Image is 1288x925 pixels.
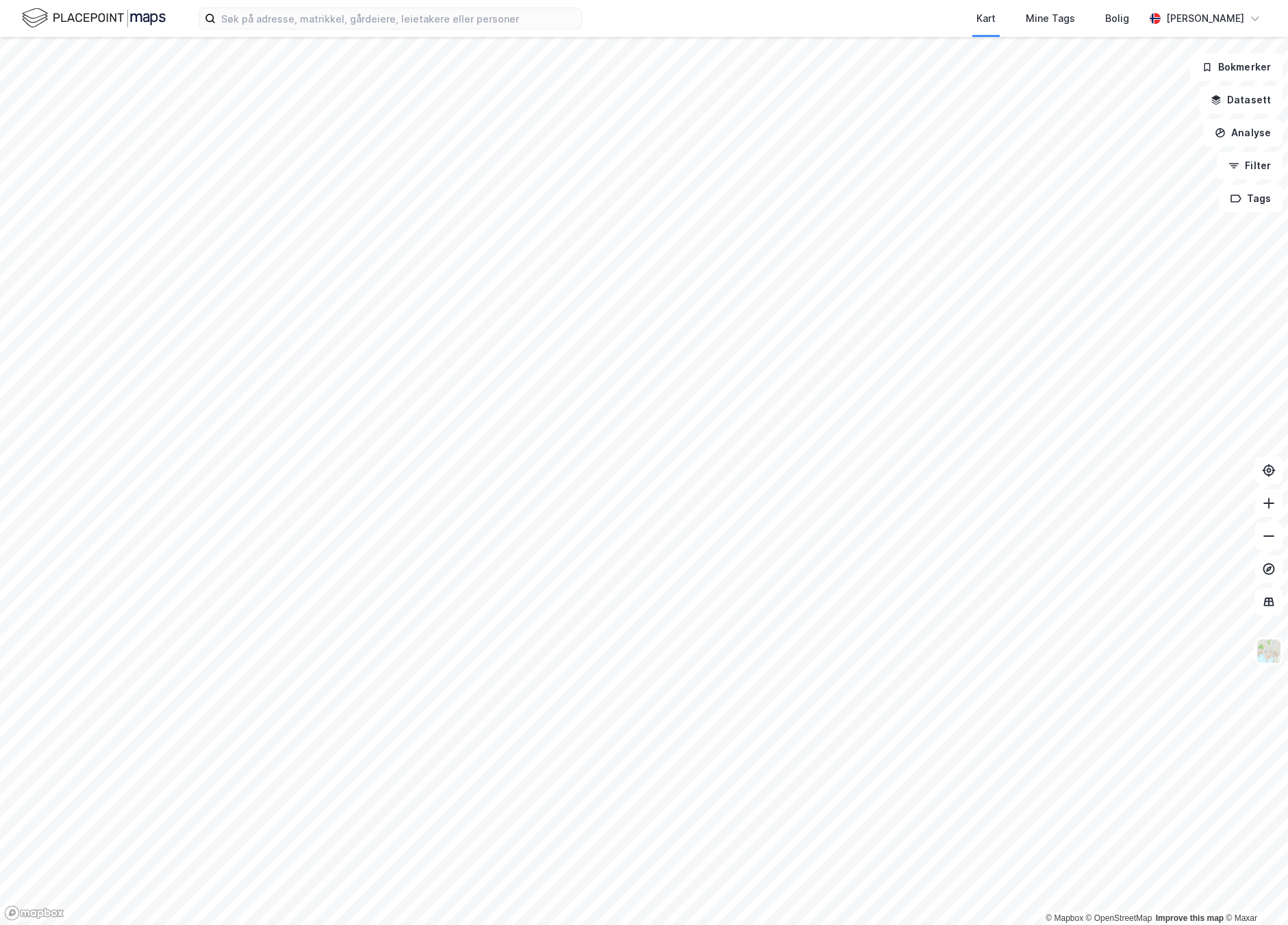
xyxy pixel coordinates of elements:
[1199,86,1283,114] button: Datasett
[1217,152,1283,179] button: Filter
[1256,638,1282,664] img: Z
[976,10,996,27] div: Kart
[1086,913,1152,923] a: OpenStreetMap
[1105,10,1129,27] div: Bolig
[1046,913,1083,923] a: Mapbox
[1220,859,1288,925] div: Kontrollprogram for chat
[1190,53,1283,81] button: Bokmerker
[1203,119,1283,147] button: Analyse
[216,8,581,29] input: Søk på adresse, matrikkel, gårdeiere, leietakere eller personer
[22,6,166,30] img: logo.f888ab2527a4732fd821a326f86c7f29.svg
[1219,185,1283,212] button: Tags
[1166,10,1244,27] div: [PERSON_NAME]
[4,905,64,921] a: Mapbox homepage
[1156,913,1224,923] a: Improve this map
[1220,859,1288,925] iframe: Chat Widget
[1026,10,1075,27] div: Mine Tags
